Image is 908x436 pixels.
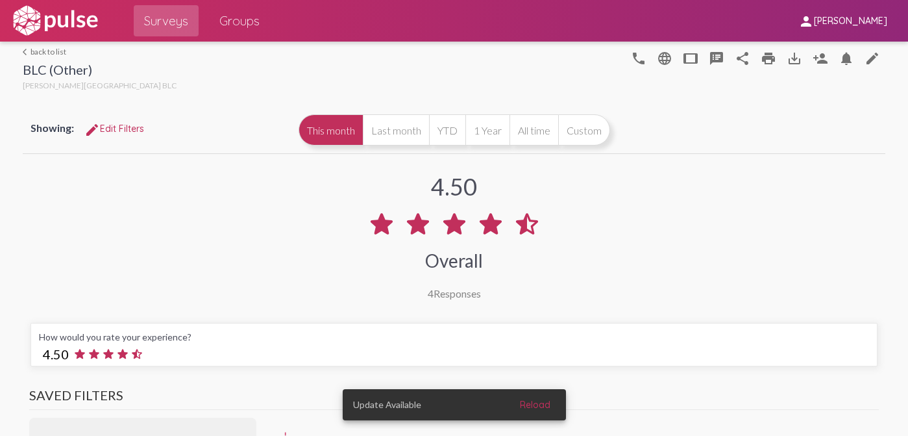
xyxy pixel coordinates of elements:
button: language [626,45,652,71]
button: Bell [833,45,859,71]
mat-icon: arrow_back_ios [23,48,31,56]
mat-icon: Edit Filters [84,122,100,138]
a: language [859,45,885,71]
div: How would you rate your experience? [39,331,869,342]
mat-icon: language [657,51,672,66]
mat-icon: Bell [839,51,854,66]
mat-icon: language [631,51,646,66]
span: Showing: [31,122,74,134]
mat-icon: language [865,51,880,66]
span: Edit Filters [84,123,144,135]
button: Download [781,45,807,71]
a: Groups [209,5,270,36]
span: Reload [520,399,550,411]
button: 1 Year [465,114,509,146]
img: white-logo.svg [10,5,100,37]
button: All time [509,114,558,146]
span: Surveys [144,9,188,32]
button: This month [299,114,363,146]
button: YTD [429,114,465,146]
mat-icon: tablet [683,51,698,66]
span: 4.50 [43,346,69,362]
a: back to list [23,47,177,57]
button: speaker_notes [704,45,730,71]
a: print [755,45,781,71]
button: Person [807,45,833,71]
mat-icon: person [798,14,814,29]
span: Groups [219,9,260,32]
div: Responses [428,287,481,300]
button: Last month [363,114,429,146]
button: Custom [558,114,610,146]
mat-icon: Download [787,51,802,66]
a: Surveys [134,5,199,36]
button: Share [730,45,755,71]
div: 4.50 [431,172,477,201]
button: language [652,45,678,71]
span: [PERSON_NAME] [814,16,887,27]
span: 4 [428,287,434,300]
mat-icon: print [761,51,776,66]
mat-icon: Person [813,51,828,66]
mat-icon: Share [735,51,750,66]
button: Reload [509,393,561,417]
button: [PERSON_NAME] [788,8,898,32]
button: tablet [678,45,704,71]
button: Edit FiltersEdit Filters [74,117,154,140]
div: BLC (Other) [23,62,177,81]
h3: Saved Filters [29,387,879,410]
span: Update Available [353,398,421,411]
mat-icon: speaker_notes [709,51,724,66]
span: [PERSON_NAME][GEOGRAPHIC_DATA] BLC [23,81,177,90]
div: Overall [425,250,483,272]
